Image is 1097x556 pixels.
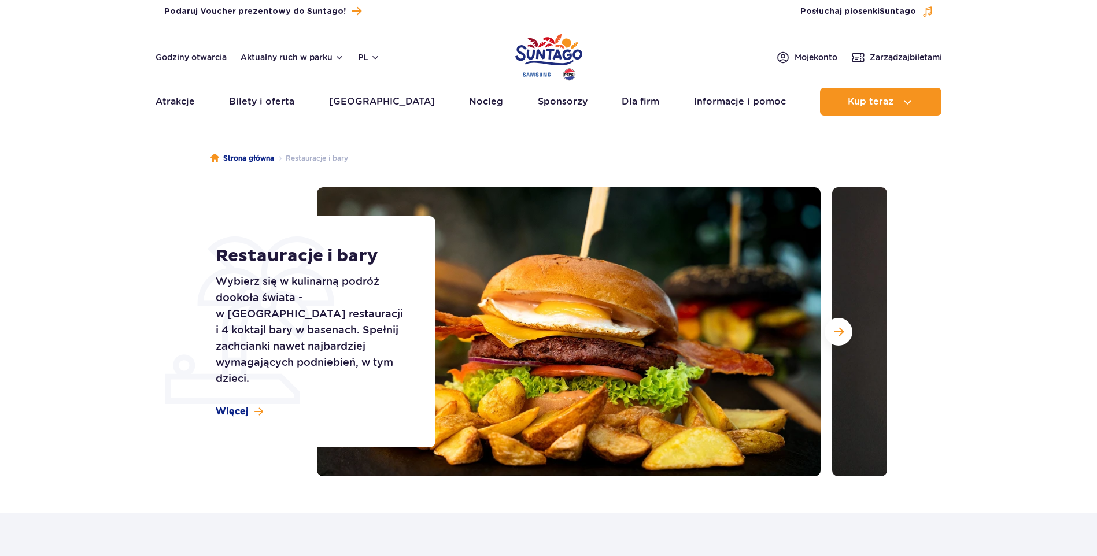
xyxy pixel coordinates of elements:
a: Strona główna [210,153,274,164]
a: Bilety i oferta [229,88,294,116]
button: Posłuchaj piosenkiSuntago [800,6,933,17]
span: Suntago [880,8,916,16]
p: Wybierz się w kulinarną podróż dookoła świata - w [GEOGRAPHIC_DATA] restauracji i 4 koktajl bary ... [216,273,409,387]
a: Atrakcje [156,88,195,116]
button: Następny slajd [825,318,852,346]
button: Aktualny ruch w parku [241,53,344,62]
a: Informacje i pomoc [694,88,786,116]
a: Nocleg [469,88,503,116]
span: Zarządzaj biletami [870,51,942,63]
span: Więcej [216,405,249,418]
span: Podaruj Voucher prezentowy do Suntago! [164,6,346,17]
a: Park of Poland [515,29,582,82]
a: Więcej [216,405,263,418]
a: Zarządzajbiletami [851,50,942,64]
a: Dla firm [622,88,659,116]
a: Godziny otwarcia [156,51,227,63]
li: Restauracje i bary [274,153,348,164]
a: [GEOGRAPHIC_DATA] [329,88,435,116]
h1: Restauracje i bary [216,246,409,266]
button: pl [358,51,380,63]
span: Kup teraz [848,97,893,107]
a: Sponsorzy [538,88,588,116]
button: Kup teraz [820,88,941,116]
span: Moje konto [795,51,837,63]
span: Posłuchaj piosenki [800,6,916,17]
a: Mojekonto [776,50,837,64]
a: Podaruj Voucher prezentowy do Suntago! [164,3,361,19]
